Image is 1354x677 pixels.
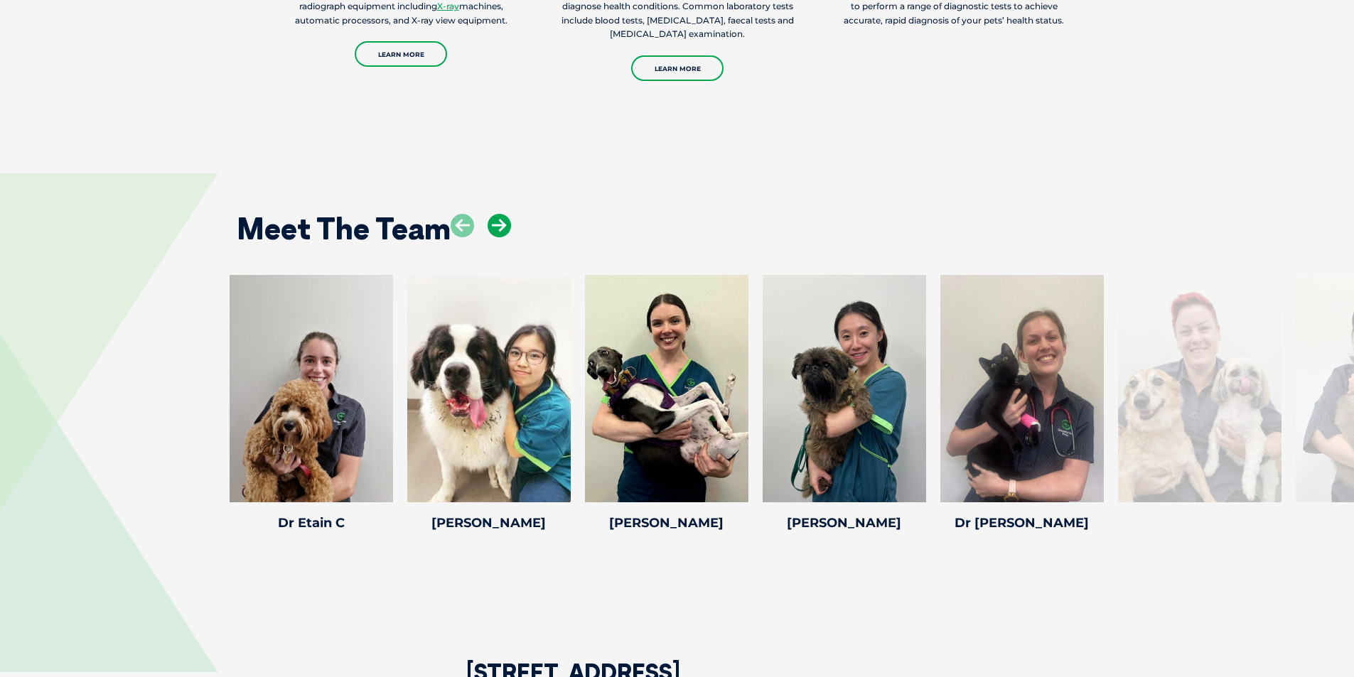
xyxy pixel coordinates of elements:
h4: [PERSON_NAME] [585,516,748,529]
a: X-ray [437,1,459,11]
h4: [PERSON_NAME] [763,516,926,529]
h4: Dr Etain C [230,516,393,529]
a: Learn More [355,41,447,67]
h4: [PERSON_NAME] [407,516,571,529]
h2: Meet The Team [237,214,451,244]
a: Learn More [631,55,724,81]
h4: Dr [PERSON_NAME] [940,516,1104,529]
